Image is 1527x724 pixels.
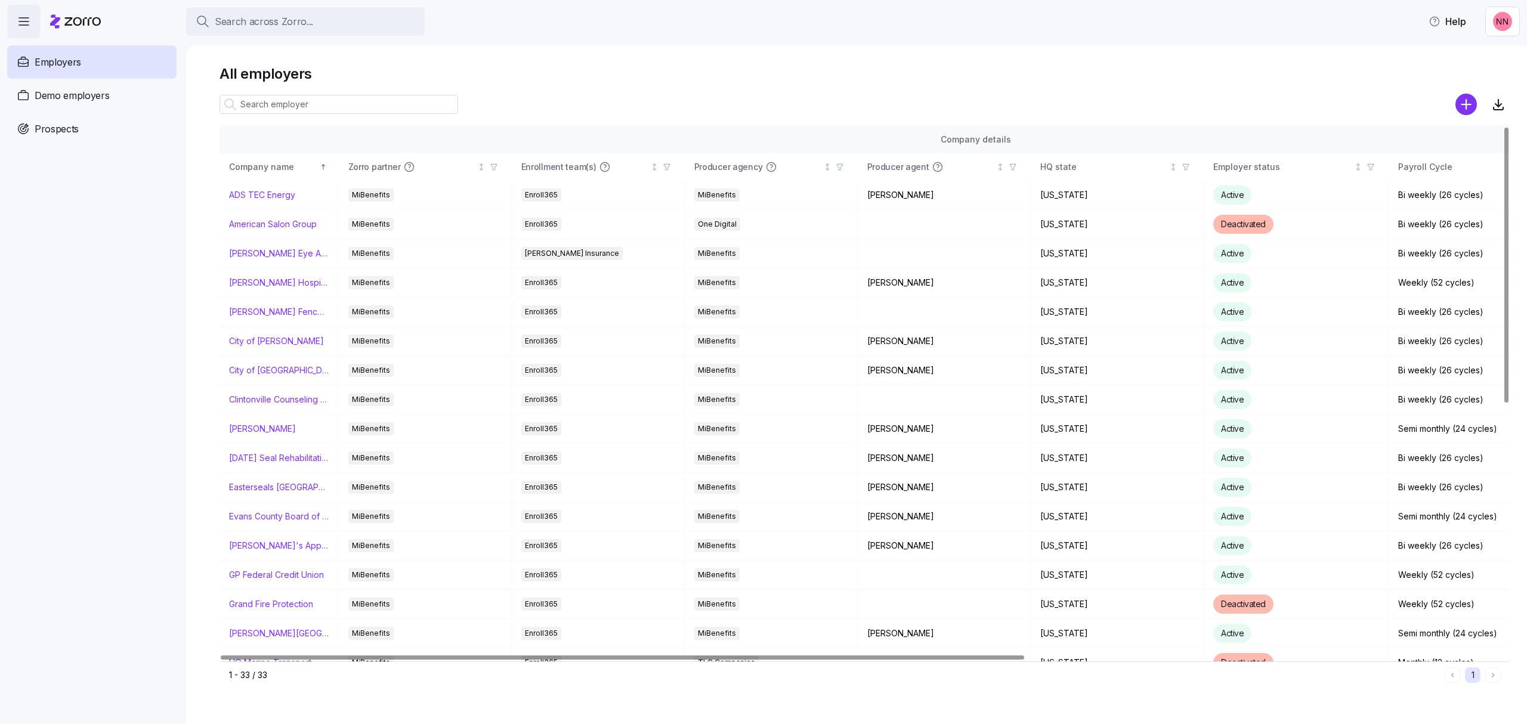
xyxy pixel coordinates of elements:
td: [PERSON_NAME] [858,473,1031,502]
span: Enroll365 [525,422,558,435]
span: Active [1221,482,1244,492]
span: Active [1221,248,1244,258]
td: [US_STATE] [1031,590,1204,619]
span: Zorro partner [348,161,401,173]
td: [US_STATE] [1031,561,1204,590]
a: [PERSON_NAME]'s Appliance/[PERSON_NAME]'s Academy/Fluid Services [229,540,329,552]
button: 1 [1465,667,1480,683]
span: Active [1221,307,1244,317]
th: Enrollment team(s)Not sorted [512,153,685,181]
td: [US_STATE] [1031,648,1204,677]
span: Deactivated [1221,599,1266,609]
td: [PERSON_NAME] [858,444,1031,473]
span: MiBenefits [698,451,736,465]
span: MiBenefits [698,188,736,202]
th: Employer statusNot sorted [1204,153,1389,181]
span: Active [1221,365,1244,375]
th: Zorro partnerNot sorted [339,153,512,181]
span: Enroll365 [525,627,558,640]
span: [PERSON_NAME] Insurance [525,247,619,260]
button: Search across Zorro... [186,7,425,36]
span: Enroll365 [525,481,558,494]
td: [US_STATE] [1031,444,1204,473]
span: MiBenefits [352,510,390,523]
th: Company nameSorted ascending [220,153,339,181]
span: Active [1221,423,1244,434]
span: MiBenefits [698,539,736,552]
div: Not sorted [477,163,486,171]
span: MiBenefits [352,364,390,377]
a: Employers [7,45,177,79]
a: GP Federal Credit Union [229,569,324,581]
svg: add icon [1455,94,1477,115]
th: Producer agentNot sorted [858,153,1031,181]
td: [US_STATE] [1031,239,1204,268]
a: [PERSON_NAME] Hospitality [229,277,329,289]
span: MiBenefits [352,247,390,260]
span: Enroll365 [525,305,558,318]
div: Sorted ascending [319,163,327,171]
span: Enroll365 [525,218,558,231]
span: MiBenefits [352,481,390,494]
a: Grand Fire Protection [229,598,313,610]
td: [US_STATE] [1031,502,1204,531]
td: [PERSON_NAME] [858,619,1031,648]
img: 37cb906d10cb440dd1cb011682786431 [1493,12,1512,31]
a: Easterseals [GEOGRAPHIC_DATA] & [GEOGRAPHIC_DATA][US_STATE] [229,481,329,493]
td: [PERSON_NAME] [858,327,1031,356]
div: HQ state [1040,160,1167,174]
span: MiBenefits [352,188,390,202]
span: Deactivated [1221,219,1266,229]
input: Search employer [220,95,458,114]
a: [PERSON_NAME][GEOGRAPHIC_DATA][DEMOGRAPHIC_DATA] [229,627,329,639]
td: [US_STATE] [1031,356,1204,385]
button: Previous page [1445,667,1460,683]
div: Not sorted [1169,163,1177,171]
span: Help [1429,14,1466,29]
span: MiBenefits [698,568,736,581]
span: Producer agency [694,161,763,173]
span: Enroll365 [525,598,558,611]
span: MiBenefits [698,364,736,377]
div: Not sorted [823,163,831,171]
span: MiBenefits [352,335,390,348]
span: Enroll365 [525,539,558,552]
a: American Salon Group [229,218,317,230]
a: Evans County Board of Commissioners [229,510,329,522]
td: [PERSON_NAME] [858,414,1031,444]
span: MiBenefits [698,393,736,406]
span: MiBenefits [698,598,736,611]
span: MiBenefits [352,539,390,552]
a: City of [GEOGRAPHIC_DATA] [229,364,329,376]
td: [US_STATE] [1031,327,1204,356]
span: MiBenefits [698,627,736,640]
div: Not sorted [996,163,1004,171]
h1: All employers [220,64,1510,83]
span: MiBenefits [698,247,736,260]
span: Enroll365 [525,188,558,202]
span: Active [1221,190,1244,200]
span: MiBenefits [698,510,736,523]
td: [PERSON_NAME] [858,268,1031,298]
td: [PERSON_NAME] [858,531,1031,561]
td: [PERSON_NAME] [858,502,1031,531]
span: MiBenefits [352,422,390,435]
span: Prospects [35,122,79,137]
span: Active [1221,453,1244,463]
span: MiBenefits [352,627,390,640]
span: Employers [35,55,81,70]
td: [US_STATE] [1031,210,1204,239]
span: MiBenefits [352,568,390,581]
div: Employer status [1213,160,1352,174]
span: Enroll365 [525,451,558,465]
a: Demo employers [7,79,177,112]
td: [US_STATE] [1031,531,1204,561]
span: Active [1221,628,1244,638]
a: [PERSON_NAME] Fence Company [229,306,329,318]
span: MiBenefits [698,305,736,318]
span: Enroll365 [525,393,558,406]
span: Producer agent [867,161,929,173]
span: MiBenefits [698,481,736,494]
button: Help [1419,10,1476,33]
span: Search across Zorro... [215,14,313,29]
